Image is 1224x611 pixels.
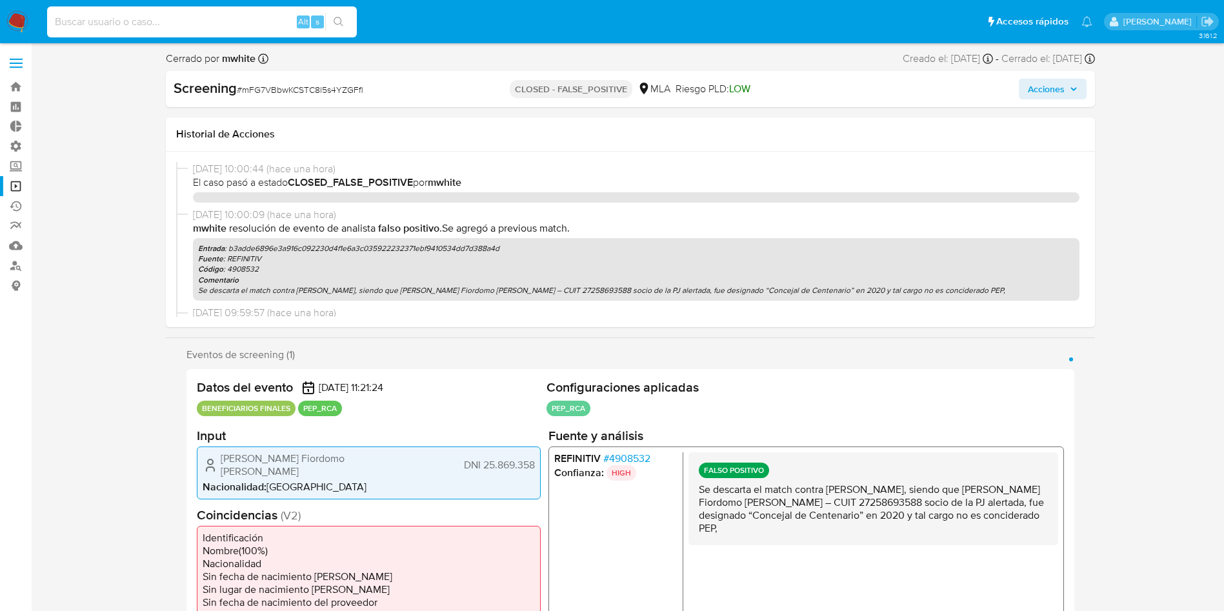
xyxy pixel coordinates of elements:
[676,82,750,96] span: Riesgo PLD:
[325,13,352,31] button: search-icon
[729,81,750,96] span: LOW
[298,15,308,28] span: Alt
[47,14,357,30] input: Buscar usuario o caso...
[1019,79,1087,99] button: Acciones
[237,83,363,96] span: # mFG7VBbwKCSTC8l5s4YZGFfl
[996,52,999,66] span: -
[166,52,256,66] span: Cerrado por
[996,15,1068,28] span: Accesos rápidos
[219,51,256,66] b: mwhite
[1123,15,1196,28] p: gustavo.deseta@mercadolibre.com
[1081,16,1092,27] a: Notificaciones
[903,52,993,66] div: Creado el: [DATE]
[174,77,237,98] b: Screening
[1201,15,1214,28] a: Salir
[637,82,670,96] div: MLA
[316,15,319,28] span: s
[1001,52,1095,66] div: Cerrado el: [DATE]
[510,80,632,98] p: CLOSED - FALSE_POSITIVE
[1028,79,1065,99] span: Acciones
